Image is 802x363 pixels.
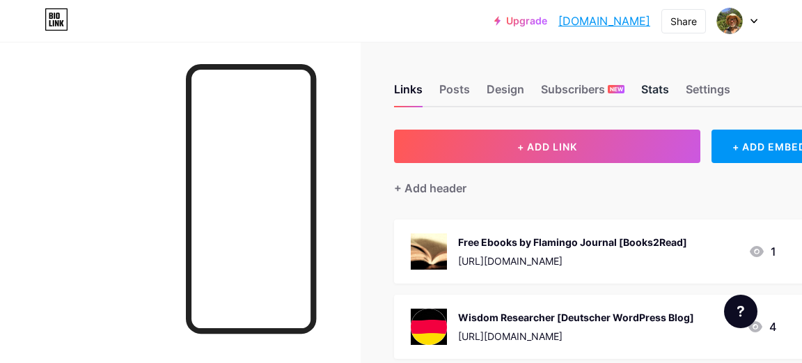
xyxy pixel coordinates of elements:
div: Stats [641,81,669,106]
div: Wisdom Researcher [Deutscher WordPress Blog] [458,310,694,325]
div: 1 [748,243,776,260]
img: Wisdom Researcher [Deutscher WordPress Blog] [411,309,447,345]
span: + ADD LINK [517,141,577,153]
div: Design [487,81,524,106]
div: Posts [439,81,470,106]
div: + Add header [394,180,466,196]
div: [URL][DOMAIN_NAME] [458,254,687,268]
a: [DOMAIN_NAME] [558,13,650,29]
div: [URL][DOMAIN_NAME] [458,329,694,343]
img: Free Ebooks by Flamingo Journal [Books2Read] [411,233,447,270]
a: Upgrade [494,15,547,26]
div: Free Ebooks by Flamingo Journal [Books2Read] [458,235,687,249]
button: + ADD LINK [394,130,700,163]
div: Share [670,14,697,29]
div: 4 [747,318,776,335]
img: baden [716,8,743,34]
div: Settings [686,81,730,106]
span: NEW [610,85,623,93]
div: Subscribers [541,81,624,106]
div: Links [394,81,423,106]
